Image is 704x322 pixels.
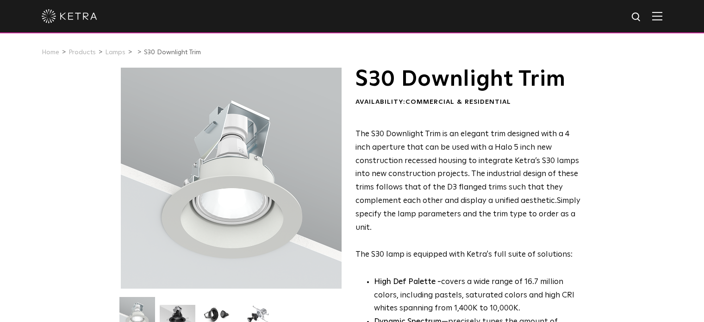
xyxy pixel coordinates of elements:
[105,49,125,56] a: Lamps
[42,9,97,23] img: ketra-logo-2019-white
[631,12,642,23] img: search icon
[355,197,580,232] span: Simply specify the lamp parameters and the trim type to order as a unit.​
[374,278,441,286] strong: High Def Palette -
[405,99,511,105] span: Commercial & Residential
[355,68,581,91] h1: S30 Downlight Trim
[355,98,581,107] div: Availability:
[355,130,579,205] span: The S30 Downlight Trim is an elegant trim designed with a 4 inch aperture that can be used with a...
[374,276,581,316] p: covers a wide range of 16.7 million colors, including pastels, saturated colors and high CRI whit...
[355,128,581,262] p: The S30 lamp is equipped with Ketra's full suite of solutions:
[69,49,96,56] a: Products
[652,12,662,20] img: Hamburger%20Nav.svg
[144,49,201,56] a: S30 Downlight Trim
[42,49,59,56] a: Home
